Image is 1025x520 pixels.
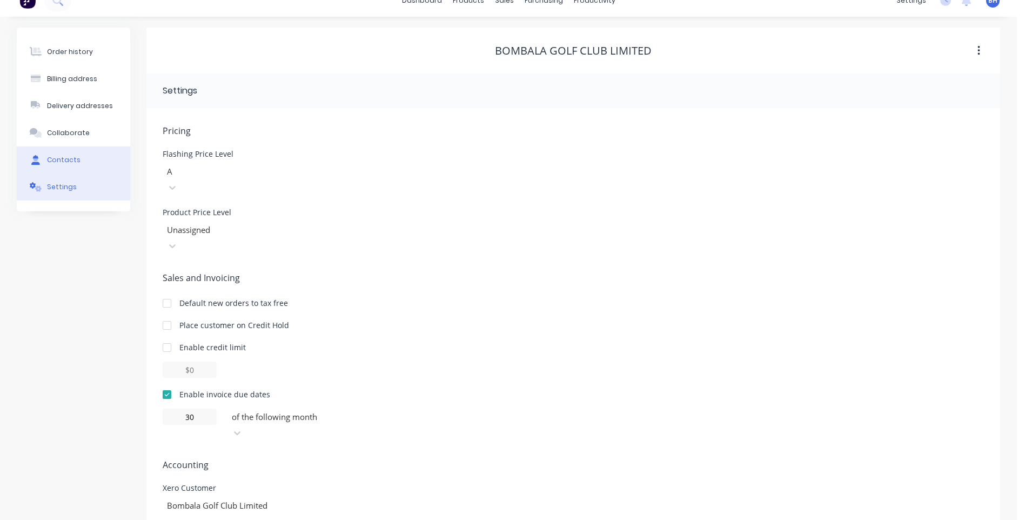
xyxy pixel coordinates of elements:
[47,101,113,111] div: Delivery addresses
[179,342,246,353] div: Enable credit limit
[47,128,90,138] div: Collaborate
[47,74,97,84] div: Billing address
[163,209,325,216] div: Product Price Level
[179,319,289,331] div: Place customer on Credit Hold
[17,146,130,174] button: Contacts
[47,182,77,192] div: Settings
[163,124,984,137] span: Pricing
[163,271,984,284] span: Sales and Invoicing
[163,362,217,378] input: $0
[179,389,270,400] div: Enable invoice due dates
[17,38,130,65] button: Order history
[163,150,325,158] div: Flashing Price Level
[179,297,288,309] div: Default new orders to tax free
[163,458,984,471] span: Accounting
[17,119,130,146] button: Collaborate
[163,84,197,97] div: Settings
[495,44,652,57] div: Bombala Golf Club Limited
[163,484,325,492] div: Xero Customer
[17,92,130,119] button: Delivery addresses
[163,409,217,425] input: 0
[47,47,93,57] div: Order history
[17,65,130,92] button: Billing address
[17,174,130,201] button: Settings
[47,155,81,165] div: Contacts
